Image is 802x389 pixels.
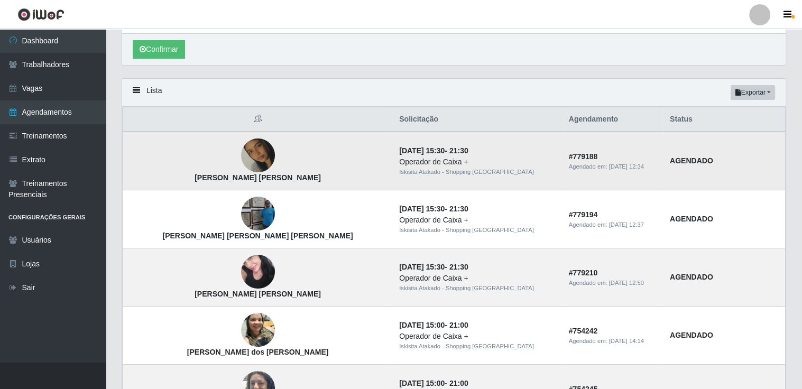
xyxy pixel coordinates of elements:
[449,205,468,213] time: 21:30
[569,279,657,288] div: Agendado em:
[399,273,556,284] div: Operador de Caixa +
[399,146,445,155] time: [DATE] 15:30
[399,263,468,271] strong: -
[731,85,775,100] button: Exportar
[399,215,556,226] div: Operador de Caixa +
[569,327,598,335] strong: # 754242
[399,205,445,213] time: [DATE] 15:30
[122,79,786,107] div: Lista
[399,284,556,293] div: Iskisita Atakado - Shopping [GEOGRAPHIC_DATA]
[609,338,644,344] time: [DATE] 14:14
[241,249,275,294] img: Márcia da Silva Braga
[449,146,468,155] time: 21:30
[241,184,275,244] img: Hudson Alves da Silva
[195,290,321,298] strong: [PERSON_NAME] [PERSON_NAME]
[569,162,657,171] div: Agendado em:
[609,280,644,286] time: [DATE] 12:50
[133,40,185,59] button: Confirmar
[569,220,657,229] div: Agendado em:
[241,126,275,186] img: Rocheli Silva Nascimento
[449,263,468,271] time: 21:30
[399,263,445,271] time: [DATE] 15:30
[449,379,468,387] time: 21:00
[609,221,644,228] time: [DATE] 12:37
[162,231,353,240] strong: [PERSON_NAME] [PERSON_NAME] [PERSON_NAME]
[241,308,275,353] img: Janiele Ribeiro dos Santos
[563,107,663,132] th: Agendamento
[399,321,445,329] time: [DATE] 15:00
[399,379,468,387] strong: -
[187,348,329,356] strong: [PERSON_NAME] dos [PERSON_NAME]
[609,163,644,170] time: [DATE] 12:34
[670,331,713,339] strong: AGENDADO
[670,215,713,223] strong: AGENDADO
[670,273,713,281] strong: AGENDADO
[399,321,468,329] strong: -
[399,342,556,351] div: Iskisita Atakado - Shopping [GEOGRAPHIC_DATA]
[399,379,445,387] time: [DATE] 15:00
[399,156,556,168] div: Operador de Caixa +
[569,152,598,161] strong: # 779188
[399,331,556,342] div: Operador de Caixa +
[569,210,598,219] strong: # 779194
[663,107,786,132] th: Status
[195,173,321,182] strong: [PERSON_NAME] [PERSON_NAME]
[399,226,556,235] div: Iskisita Atakado - Shopping [GEOGRAPHIC_DATA]
[449,321,468,329] time: 21:00
[399,146,468,155] strong: -
[569,337,657,346] div: Agendado em:
[569,268,598,277] strong: # 779210
[399,168,556,177] div: Iskisita Atakado - Shopping [GEOGRAPHIC_DATA]
[670,156,713,165] strong: AGENDADO
[393,107,563,132] th: Solicitação
[399,205,468,213] strong: -
[17,8,64,21] img: CoreUI Logo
